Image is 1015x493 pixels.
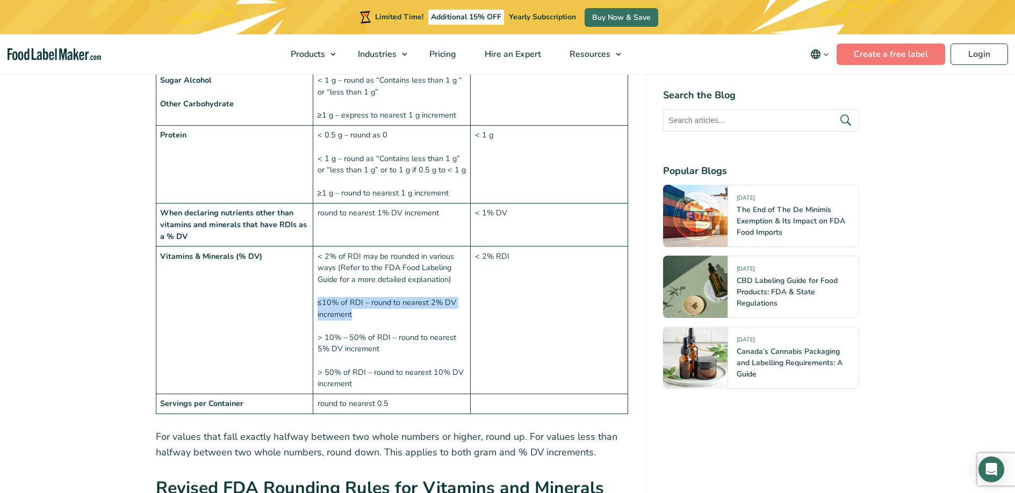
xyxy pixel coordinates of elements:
span: Limited Time! [375,12,423,22]
strong: Sugar Alcohol [160,75,212,85]
a: Buy Now & Save [585,8,658,27]
h4: Popular Blogs [663,164,859,178]
h4: Search the Blog [663,88,859,103]
a: Login [951,44,1008,65]
span: [DATE] [737,265,755,277]
strong: Vitamins & Minerals (% DV) [160,251,262,262]
strong: Servings per Container [160,398,243,409]
a: Pricing [415,34,468,74]
p: For values that fall exactly halfway between two whole numbers or higher, round up. For values le... [156,429,629,460]
strong: Protein [160,129,186,140]
span: [DATE] [737,336,755,348]
a: Industries [344,34,413,74]
a: Hire an Expert [471,34,553,74]
input: Search articles... [663,109,859,132]
a: Create a free label [837,44,945,65]
td: < 0.5 g – round as 0 < 1 g – round as “Contains less than 1 g” or “less than 1 g” or to 1 g if 0.... [313,126,471,204]
a: The End of The De Minimis Exemption & Its Impact on FDA Food Imports [737,205,845,237]
td: round to nearest 1% DV increment [313,204,471,247]
span: [DATE] [737,194,755,206]
span: Products [287,48,326,60]
span: Additional 15% OFF [428,10,504,25]
td: < 2% of RDI may be rounded in various ways (Refer to the FDA Food Labeling Guide for a more detai... [313,247,471,394]
div: Open Intercom Messenger [978,456,1004,482]
a: Resources [556,34,627,74]
td: < 0.5 g – round as 0 < 1 g – round as “Contains less than 1 g “ or “less than 1 g” ≥1 g – express... [313,48,471,126]
span: Hire an Expert [481,48,542,60]
a: Canada’s Cannabis Packaging and Labelling Requirements: A Guide [737,346,843,379]
td: < 2% RDI [471,247,628,394]
span: Yearly Subscription [509,12,576,22]
strong: When declaring nutrients other than vitamins and minerals that have RDIs as a % DV [160,207,307,241]
td: round to nearest 0.5 [313,394,471,414]
td: < 1% DV [471,204,628,247]
span: Resources [566,48,611,60]
a: Products [277,34,341,74]
span: Industries [355,48,398,60]
strong: Other Carbohydrate [160,98,234,109]
span: Pricing [426,48,457,60]
td: < 1 g [471,126,628,204]
a: CBD Labeling Guide for Food Products: FDA & State Regulations [737,275,838,308]
td: < 0.5 g [471,48,628,126]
